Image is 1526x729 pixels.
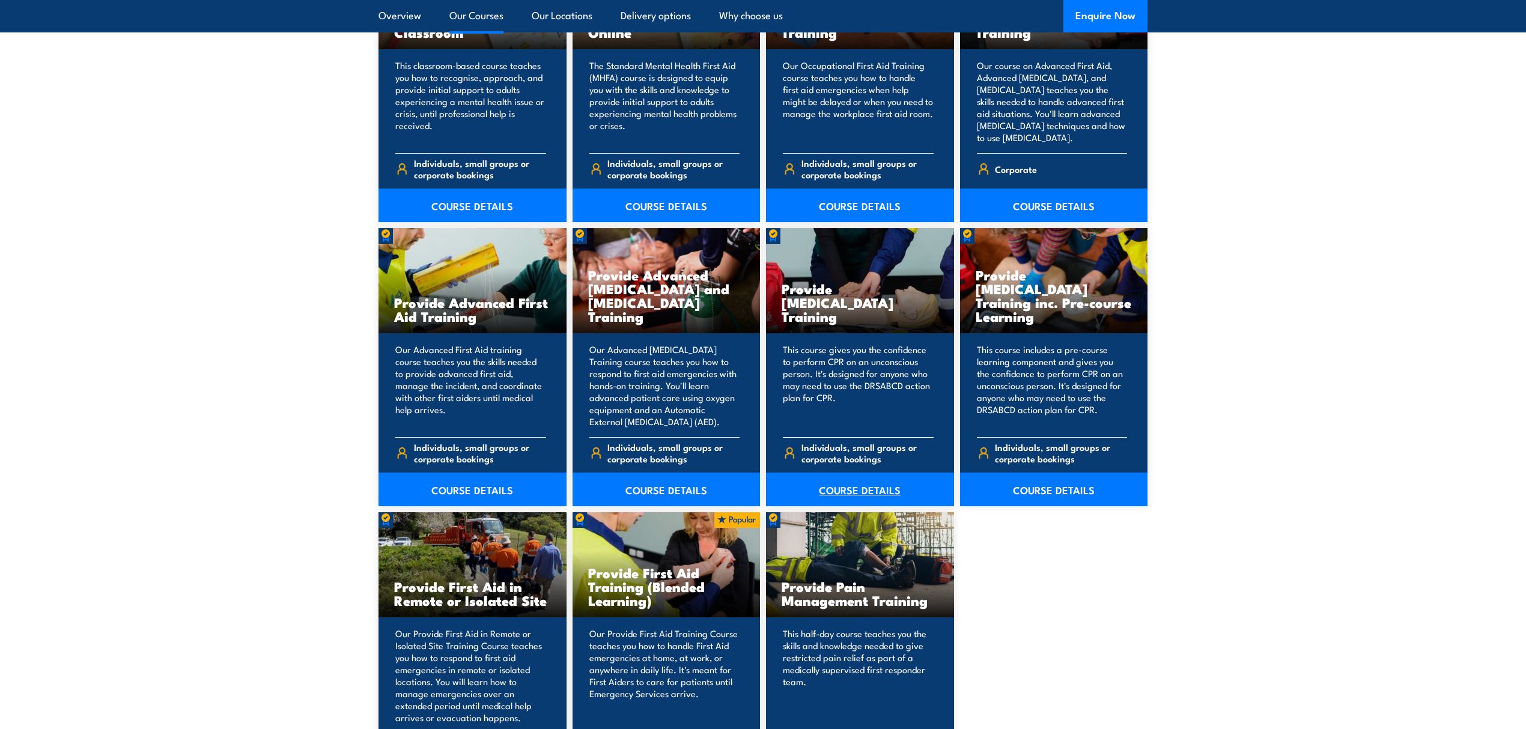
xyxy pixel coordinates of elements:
p: This half-day course teaches you the skills and knowledge needed to give restricted pain relief a... [783,628,934,724]
span: Individuals, small groups or corporate bookings [607,441,740,464]
span: Corporate [995,160,1037,178]
p: Our course on Advanced First Aid, Advanced [MEDICAL_DATA], and [MEDICAL_DATA] teaches you the ski... [977,59,1128,144]
h3: Provide First Aid in Remote or Isolated Site [394,579,551,607]
p: Our Occupational First Aid Training course teaches you how to handle first aid emergencies when h... [783,59,934,144]
h3: Provide Advanced First Aid Training [394,295,551,323]
h3: Occupational First Aid Training [782,11,938,39]
a: COURSE DETAILS [960,189,1148,222]
h3: Provide [MEDICAL_DATA] Training inc. Pre-course Learning [976,268,1132,323]
a: COURSE DETAILS [766,189,954,222]
a: COURSE DETAILS [378,189,567,222]
p: This course gives you the confidence to perform CPR on an unconscious person. It's designed for a... [783,343,934,428]
p: Our Advanced [MEDICAL_DATA] Training course teaches you how to respond to first aid emergencies w... [589,343,740,428]
p: This course includes a pre-course learning component and gives you the confidence to perform CPR ... [977,343,1128,428]
span: Individuals, small groups or corporate bookings [607,157,740,180]
span: Individuals, small groups or corporate bookings [995,441,1127,464]
p: The Standard Mental Health First Aid (MHFA) course is designed to equip you with the skills and k... [589,59,740,144]
h3: Provide Pain Management Training [782,579,938,607]
a: COURSE DETAILS [960,473,1148,506]
h3: Provide First Aid Training (Blended Learning) [588,566,745,607]
span: Individuals, small groups or corporate bookings [801,157,934,180]
a: COURSE DETAILS [573,189,761,222]
p: Our Provide First Aid in Remote or Isolated Site Training Course teaches you how to respond to fi... [395,628,546,724]
span: Individuals, small groups or corporate bookings [414,157,546,180]
span: Individuals, small groups or corporate bookings [414,441,546,464]
a: COURSE DETAILS [573,473,761,506]
span: Individuals, small groups or corporate bookings [801,441,934,464]
p: This classroom-based course teaches you how to recognise, approach, and provide initial support t... [395,59,546,144]
p: Our Provide First Aid Training Course teaches you how to handle First Aid emergencies at home, at... [589,628,740,724]
h3: Provide [MEDICAL_DATA] Training [782,282,938,323]
a: COURSE DETAILS [378,473,567,506]
a: COURSE DETAILS [766,473,954,506]
p: Our Advanced First Aid training course teaches you the skills needed to provide advanced first ai... [395,343,546,428]
h3: Provide Advanced [MEDICAL_DATA] and [MEDICAL_DATA] Training [588,268,745,323]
